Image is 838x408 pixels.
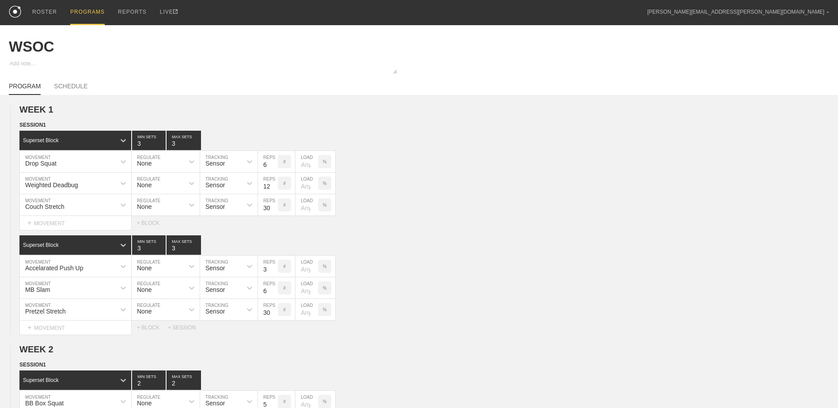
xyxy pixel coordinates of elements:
[323,286,327,291] p: %
[25,308,66,315] div: Pretzel Stretch
[9,83,41,95] a: PROGRAM
[137,181,152,189] div: None
[323,399,327,404] p: %
[205,400,225,407] div: Sensor
[27,324,31,331] span: +
[205,203,225,210] div: Sensor
[137,264,152,272] div: None
[19,216,132,230] div: MOVEMENT
[25,160,57,167] div: Drop Squat
[296,194,318,215] input: Any
[19,122,46,128] span: SESSION 1
[137,220,168,226] div: + BLOCK
[25,286,50,293] div: MB Slam
[283,203,286,208] p: #
[137,286,152,293] div: None
[283,307,286,312] p: #
[283,264,286,269] p: #
[323,307,327,312] p: %
[323,264,327,269] p: %
[167,131,201,150] input: None
[167,370,201,390] input: None
[54,83,87,94] a: SCHEDULE
[19,105,53,114] span: WEEK 1
[137,325,168,331] div: + BLOCK
[137,203,152,210] div: None
[794,366,838,408] iframe: Chat Widget
[137,308,152,315] div: None
[167,235,201,255] input: None
[27,219,31,227] span: +
[205,160,225,167] div: Sensor
[23,137,59,144] div: Superset Block
[19,344,53,354] span: WEEK 2
[323,203,327,208] p: %
[25,400,64,407] div: BB Box Squat
[168,325,203,331] div: + SESSION
[283,181,286,186] p: #
[205,181,225,189] div: Sensor
[296,299,318,320] input: Any
[19,362,46,368] span: SESSION 1
[296,256,318,277] input: Any
[137,160,152,167] div: None
[296,173,318,194] input: Any
[283,159,286,164] p: #
[19,321,132,335] div: MOVEMENT
[205,264,225,272] div: Sensor
[205,308,225,315] div: Sensor
[25,181,78,189] div: Weighted Deadbug
[25,203,64,210] div: Couch Stretch
[23,242,59,248] div: Superset Block
[323,181,327,186] p: %
[137,400,152,407] div: None
[283,286,286,291] p: #
[296,151,318,172] input: Any
[205,286,225,293] div: Sensor
[283,399,286,404] p: #
[25,264,83,272] div: Accelarated Push Up
[323,159,327,164] p: %
[296,277,318,298] input: Any
[23,377,59,383] div: Superset Block
[827,10,829,15] div: ▼
[9,6,21,18] img: logo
